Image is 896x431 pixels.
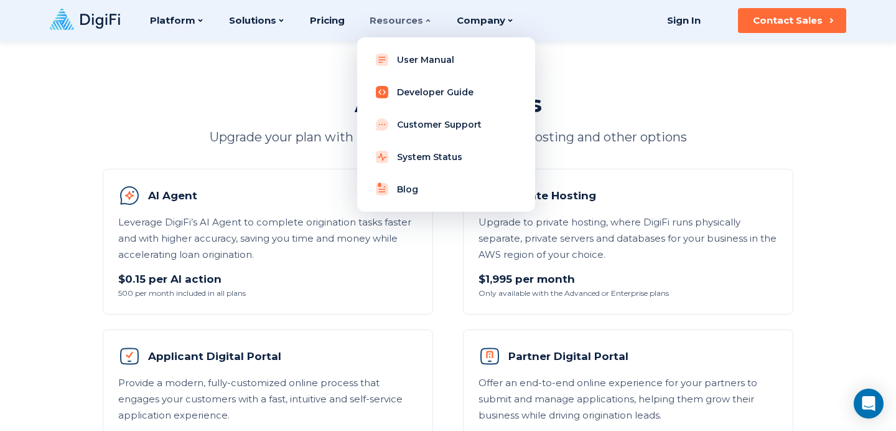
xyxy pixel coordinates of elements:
div: Contact Sales [753,14,823,27]
p: Provide a modern, fully-customized online process that engages your customers with a fast, intuit... [118,375,418,424]
p: Upgrade to private hosting, where DigiFi runs physically separate, private servers and databases ... [478,214,778,263]
span: Only available with the Advanced or Enterprise plans [478,288,778,299]
a: Blog [367,177,525,202]
p: Upgrade your plan with powerful AI, digital lending, hosting and other options [103,128,793,146]
p: Offer an end-to-end online experience for your partners to submit and manage applications, helpin... [478,375,778,424]
a: System Status [367,144,525,169]
div: Open Intercom Messenger [854,389,884,419]
h3: AI Agent [118,184,418,207]
a: Customer Support [367,112,525,137]
span: 500 per month included in all plans [118,288,418,299]
p: $1,995 per month [478,270,778,288]
button: Contact Sales [738,8,846,33]
a: User Manual [367,47,525,72]
h3: Partner Digital Portal [478,345,778,367]
a: Developer Guide [367,80,525,105]
a: Sign In [651,8,716,33]
h3: Private Hosting [478,184,778,207]
h3: Applicant Digital Portal [118,345,418,367]
p: Leverage DigiFi’s AI Agent to complete origination tasks faster and with higher accuracy, saving ... [118,214,418,263]
h2: Add-On Options [103,90,793,118]
p: $0.15 per AI action [118,270,418,288]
